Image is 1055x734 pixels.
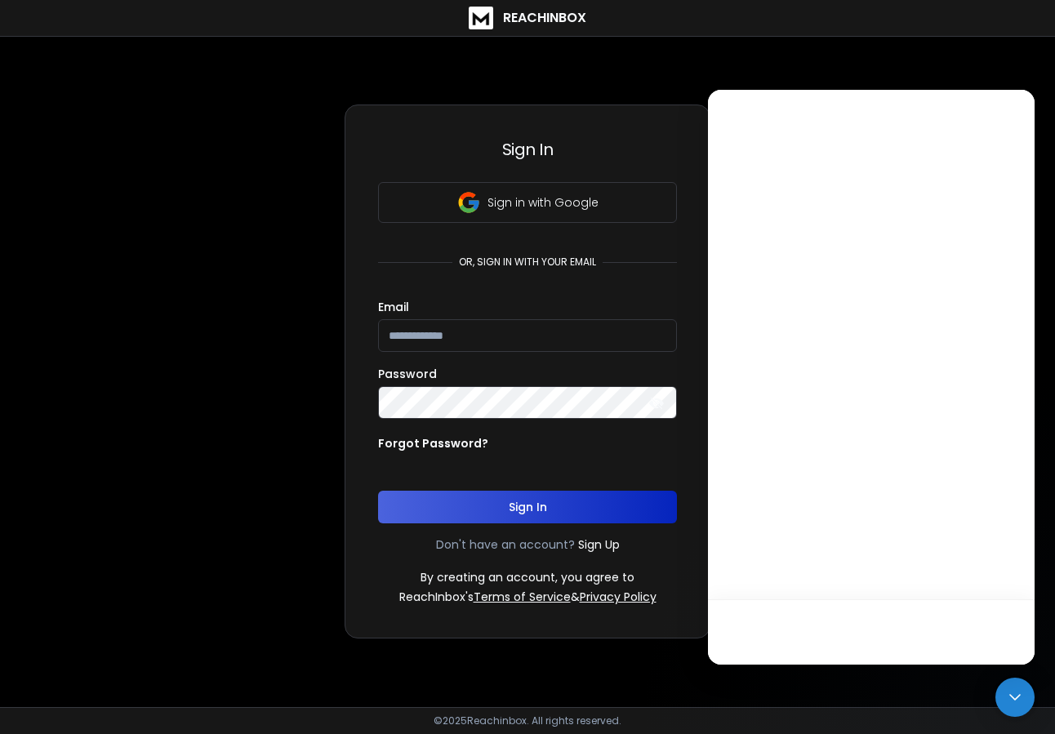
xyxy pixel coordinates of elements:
a: Sign Up [578,536,620,553]
a: Terms of Service [474,589,571,605]
img: logo [469,7,493,29]
p: or, sign in with your email [452,256,603,269]
a: ReachInbox [469,7,586,29]
p: © 2025 Reachinbox. All rights reserved. [434,714,621,727]
button: Sign in with Google [378,182,677,223]
a: Privacy Policy [580,589,657,605]
p: ReachInbox's & [399,589,657,605]
button: Sign In [378,491,677,523]
div: Open Intercom Messenger [995,678,1035,717]
p: Don't have an account? [436,536,575,553]
label: Password [378,368,437,380]
p: Forgot Password? [378,435,488,452]
p: By creating an account, you agree to [421,569,634,585]
label: Email [378,301,409,313]
p: Sign in with Google [487,194,599,211]
h3: Sign In [378,138,677,161]
h1: ReachInbox [503,8,586,28]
